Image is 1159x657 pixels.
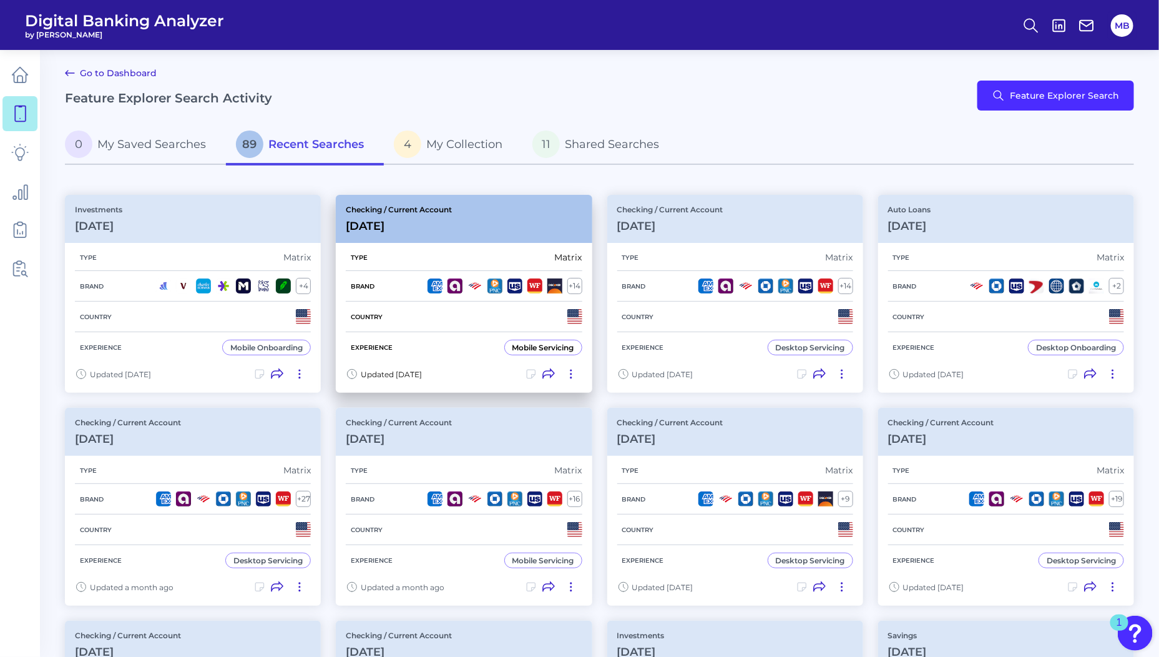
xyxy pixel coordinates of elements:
[826,465,853,476] div: Matrix
[75,556,127,565] h5: Experience
[903,370,964,379] span: Updated [DATE]
[346,254,373,262] h5: Type
[617,495,651,503] h5: Brand
[296,491,311,507] div: + 27
[97,137,206,151] span: My Saved Searches
[75,526,117,534] h5: Country
[346,467,373,475] h5: Type
[632,583,693,592] span: Updated [DATE]
[607,408,863,606] a: Checking / Current Account[DATE]TypeMatrixBrand+9CountryExperienceDesktop ServicingUpdated [DATE]
[233,556,303,565] div: Desktop Servicing
[346,219,452,233] h3: [DATE]
[346,526,388,534] h5: Country
[888,313,930,321] h5: Country
[336,408,592,606] a: Checking / Current Account[DATE]TypeMatrixBrand+16CountryExperienceMobile ServicingUpdated a mont...
[25,30,224,39] span: by [PERSON_NAME]
[1010,91,1119,101] span: Feature Explorer Search
[555,252,582,263] div: Matrix
[617,432,723,446] h3: [DATE]
[346,495,379,503] h5: Brand
[977,81,1134,111] button: Feature Explorer Search
[75,343,127,352] h5: Experience
[617,282,651,290] h5: Brand
[617,219,723,233] h3: [DATE]
[617,467,644,475] h5: Type
[384,126,522,165] a: 4My Collection
[888,495,922,503] h5: Brand
[283,465,311,476] div: Matrix
[346,313,388,321] h5: Country
[838,278,853,294] div: + 14
[361,583,444,592] span: Updated a month ago
[888,556,940,565] h5: Experience
[878,408,1134,606] a: Checking / Current Account[DATE]TypeMatrixBrand+19CountryExperienceDesktop ServicingUpdated [DATE]
[65,408,321,606] a: Checking / Current Account[DATE]TypeMatrixBrand+27CountryExperienceDesktop ServicingUpdated a mon...
[346,631,452,640] p: Checking / Current Account
[512,343,574,352] div: Mobile Servicing
[1097,465,1124,476] div: Matrix
[776,343,845,352] div: Desktop Servicing
[230,343,303,352] div: Mobile Onboarding
[75,219,122,233] h3: [DATE]
[346,205,452,214] p: Checking / Current Account
[617,343,669,352] h5: Experience
[888,254,915,262] h5: Type
[283,252,311,263] div: Matrix
[75,205,122,214] p: Investments
[426,137,502,151] span: My Collection
[632,370,693,379] span: Updated [DATE]
[346,282,379,290] h5: Brand
[65,126,226,165] a: 0My Saved Searches
[1047,556,1116,565] div: Desktop Servicing
[555,465,582,476] div: Matrix
[346,418,452,427] p: Checking / Current Account
[512,556,574,565] div: Mobile Servicing
[75,467,102,475] h5: Type
[226,126,384,165] a: 89Recent Searches
[617,205,723,214] p: Checking / Current Account
[296,278,311,294] div: + 4
[838,491,853,507] div: + 9
[394,131,421,158] span: 4
[888,343,940,352] h5: Experience
[888,219,931,233] h3: [DATE]
[65,131,92,158] span: 0
[607,195,863,393] a: Checking / Current Account[DATE]TypeMatrixBrand+14CountryExperienceDesktop ServicingUpdated [DATE]
[75,631,181,640] p: Checking / Current Account
[878,195,1134,393] a: Auto Loans[DATE]TypeMatrixBrand+2CountryExperienceDesktop OnboardingUpdated [DATE]
[361,370,422,379] span: Updated [DATE]
[888,432,994,446] h3: [DATE]
[617,418,723,427] p: Checking / Current Account
[1118,616,1153,651] button: Open Resource Center, 1 new notification
[75,254,102,262] h5: Type
[567,278,582,294] div: + 14
[617,556,669,565] h5: Experience
[617,254,644,262] h5: Type
[888,282,922,290] h5: Brand
[1117,623,1122,639] div: 1
[75,495,109,503] h5: Brand
[65,195,321,393] a: Investments[DATE]TypeMatrixBrand+4CountryExperienceMobile OnboardingUpdated [DATE]
[617,526,659,534] h5: Country
[90,370,151,379] span: Updated [DATE]
[888,418,994,427] p: Checking / Current Account
[1109,491,1124,507] div: + 19
[617,313,659,321] h5: Country
[346,556,398,565] h5: Experience
[236,131,263,158] span: 89
[25,11,224,30] span: Digital Banking Analyzer
[346,432,452,446] h3: [DATE]
[75,313,117,321] h5: Country
[75,418,181,427] p: Checking / Current Account
[522,126,679,165] a: 11Shared Searches
[888,526,930,534] h5: Country
[75,432,181,446] h3: [DATE]
[888,631,927,640] p: Savings
[65,91,272,106] h2: Feature Explorer Search Activity
[346,343,398,352] h5: Experience
[888,205,931,214] p: Auto Loans
[888,467,915,475] h5: Type
[75,282,109,290] h5: Brand
[336,195,592,393] a: Checking / Current Account[DATE]TypeMatrixBrand+14CountryExperienceMobile ServicingUpdated [DATE]
[617,631,665,640] p: Investments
